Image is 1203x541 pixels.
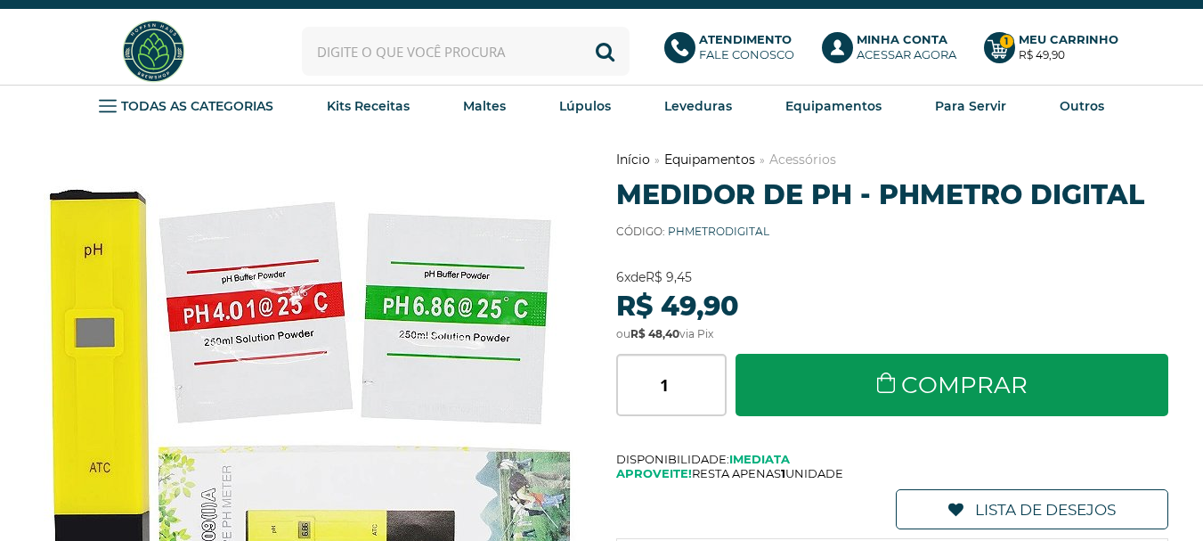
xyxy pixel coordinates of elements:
strong: Equipamentos [785,98,882,114]
a: Para Servir [935,93,1006,119]
a: Equipamentos [785,93,882,119]
span: Disponibilidade: [616,452,1169,466]
span: ou via Pix [616,327,713,340]
a: Leveduras [664,93,732,119]
strong: R$ 9,45 [646,269,692,285]
b: Aproveite! [616,466,692,480]
strong: 1 [999,34,1014,49]
img: Hopfen Haus BrewShop [120,18,187,85]
a: Minha ContaAcessar agora [822,32,966,71]
span: de [616,269,692,285]
b: 1 [781,466,785,480]
strong: Kits Receitas [327,98,410,114]
a: Outros [1060,93,1104,119]
span: PHMETRODIGITAL [668,225,769,238]
strong: R$ 49,90 [616,290,739,323]
strong: Outros [1060,98,1104,114]
strong: R$ 49,90 [1019,48,1065,61]
b: Código: [616,225,665,238]
a: Comprar [736,354,1169,416]
b: Atendimento [699,32,792,46]
a: Equipamentos [664,152,755,168]
strong: 6x [616,269,630,285]
a: Maltes [463,93,506,119]
a: Lúpulos [559,93,611,119]
strong: Leveduras [664,98,732,114]
b: Imediata [729,452,790,466]
p: Acessar agora [857,32,956,62]
strong: Para Servir [935,98,1006,114]
a: Lista de Desejos [896,489,1168,529]
p: Fale conosco [699,32,794,62]
input: Digite o que você procura [302,27,630,76]
strong: TODAS AS CATEGORIAS [121,98,273,114]
a: AtendimentoFale conosco [664,32,804,71]
a: Kits Receitas [327,93,410,119]
a: Acessórios [769,152,836,168]
b: Minha Conta [857,32,947,46]
a: TODAS AS CATEGORIAS [99,93,273,119]
b: Meu Carrinho [1019,32,1118,46]
strong: R$ 48,40 [630,327,679,340]
span: Resta apenas unidade [616,466,1169,480]
strong: Lúpulos [559,98,611,114]
h1: Medidor de Ph - pHmetro Digital [616,178,1169,211]
a: Início [616,152,650,168]
button: Buscar [581,27,630,76]
strong: Maltes [463,98,506,114]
